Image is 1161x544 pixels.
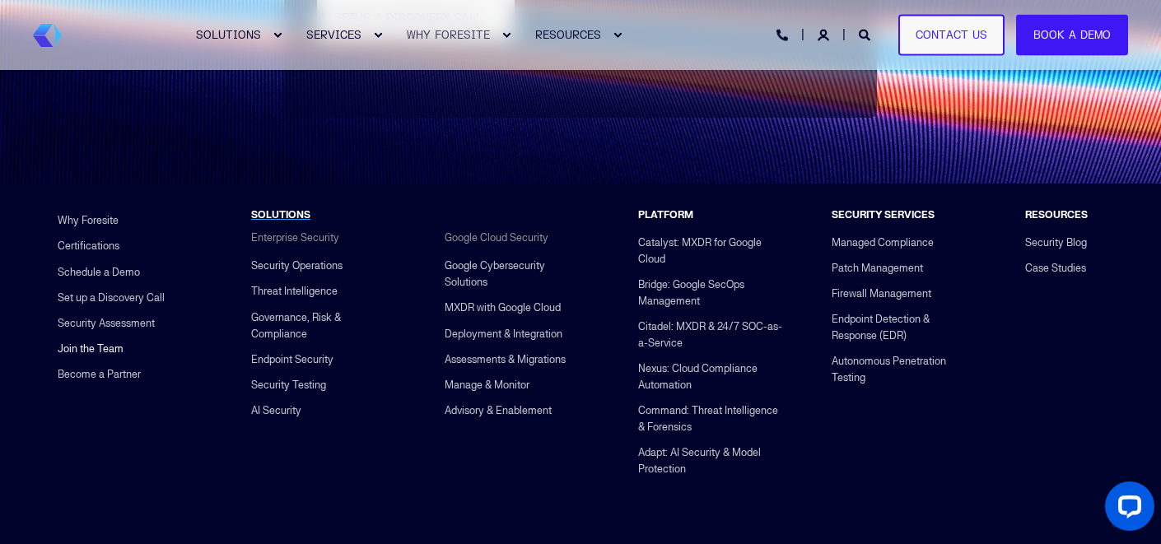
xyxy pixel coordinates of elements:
[832,281,931,306] a: Firewall Management
[445,372,529,398] a: Manage & Monitor
[638,314,782,356] a: Citadel: MXDR & 24/7 SOC-as-a-Service
[1016,14,1128,56] a: Book a Demo
[33,24,62,47] img: Foresite brand mark, a hexagon shape of blues with a directional arrow to the right hand side
[638,230,782,272] a: Catalyst: MXDR for Google Cloud
[859,27,874,41] a: Open Search
[251,231,339,244] span: Enterprise Security
[33,24,62,47] a: Back to Home
[1025,230,1087,281] div: Navigation Menu
[638,440,782,482] a: Adapt: AI Security & Model Protection
[58,310,155,336] a: Security Assessment
[638,230,782,481] div: Navigation Menu
[251,208,310,222] a: SOLUTIONS
[251,279,338,305] a: Threat Intelligence
[58,361,141,387] a: Become a Partner
[638,272,782,314] a: Bridge: Google SecOps Management
[251,398,301,423] a: AI Security
[613,30,622,40] div: Expand RESOURCES
[1025,208,1088,221] span: RESOURCES
[373,30,383,40] div: Expand SERVICES
[58,285,165,310] a: Set up a Discovery Call
[898,14,1005,56] a: Contact Us
[832,307,976,349] a: Endpoint Detection & Response (EDR)
[638,208,693,221] span: PLATFORM
[832,208,935,221] span: SECURITY SERVICES
[196,28,261,41] span: SOLUTIONS
[832,230,934,255] a: Managed Compliance
[445,231,548,244] span: Google Cloud Security
[251,305,395,346] a: Governance, Risk & Compliance
[832,349,976,391] a: Autonomous Penetration Testing
[832,255,923,281] a: Patch Management
[251,372,326,398] a: Security Testing
[832,230,976,390] div: Navigation Menu
[638,356,782,398] a: Nexus: Cloud Compliance Automation
[1025,230,1087,255] a: Security Blog
[58,208,119,234] a: Why Foresite
[251,253,343,279] a: Security Operations
[818,27,832,41] a: Login
[58,259,140,285] a: Schedule a Demo
[445,253,589,423] div: Navigation Menu
[1025,255,1086,281] a: Case Studies
[251,253,395,423] div: Navigation Menu
[445,398,552,423] a: Advisory & Enablement
[273,30,282,40] div: Expand SOLUTIONS
[1092,475,1161,544] iframe: LiveChat chat widget
[445,346,566,372] a: Assessments & Migrations
[58,234,119,259] a: Certifications
[445,295,561,321] a: MXDR with Google Cloud
[58,208,165,387] div: Navigation Menu
[251,346,333,372] a: Endpoint Security
[445,253,589,295] a: Google Cybersecurity Solutions
[535,28,601,41] span: RESOURCES
[501,30,511,40] div: Expand WHY FORESITE
[407,28,490,41] span: WHY FORESITE
[638,398,782,440] a: Command: Threat Intelligence & Forensics
[445,321,562,346] a: Deployment & Integration
[58,336,124,361] a: Join the Team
